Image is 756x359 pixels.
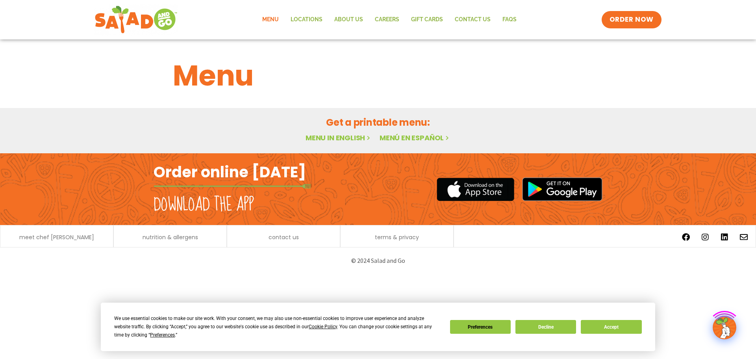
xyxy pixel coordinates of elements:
[375,234,419,240] a: terms & privacy
[610,15,654,24] span: ORDER NOW
[269,234,299,240] a: contact us
[101,303,655,351] div: Cookie Consent Prompt
[380,133,450,143] a: Menú en español
[405,11,449,29] a: GIFT CARDS
[581,320,641,334] button: Accept
[256,11,523,29] nav: Menu
[450,320,511,334] button: Preferences
[173,54,583,97] h1: Menu
[437,177,514,202] img: appstore
[19,234,94,240] a: meet chef [PERSON_NAME]
[154,162,306,182] h2: Order online [DATE]
[94,4,178,35] img: new-SAG-logo-768×292
[157,255,598,266] p: © 2024 Salad and Go
[154,184,311,188] img: fork
[143,234,198,240] a: nutrition & allergens
[256,11,285,29] a: Menu
[114,314,440,339] div: We use essential cookies to make our site work. With your consent, we may also use non-essential ...
[328,11,369,29] a: About Us
[369,11,405,29] a: Careers
[150,332,175,338] span: Preferences
[515,320,576,334] button: Decline
[285,11,328,29] a: Locations
[497,11,523,29] a: FAQs
[602,11,661,28] a: ORDER NOW
[173,115,583,129] h2: Get a printable menu:
[309,324,337,329] span: Cookie Policy
[449,11,497,29] a: Contact Us
[306,133,372,143] a: Menu in English
[154,194,254,216] h2: Download the app
[522,177,602,201] img: google_play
